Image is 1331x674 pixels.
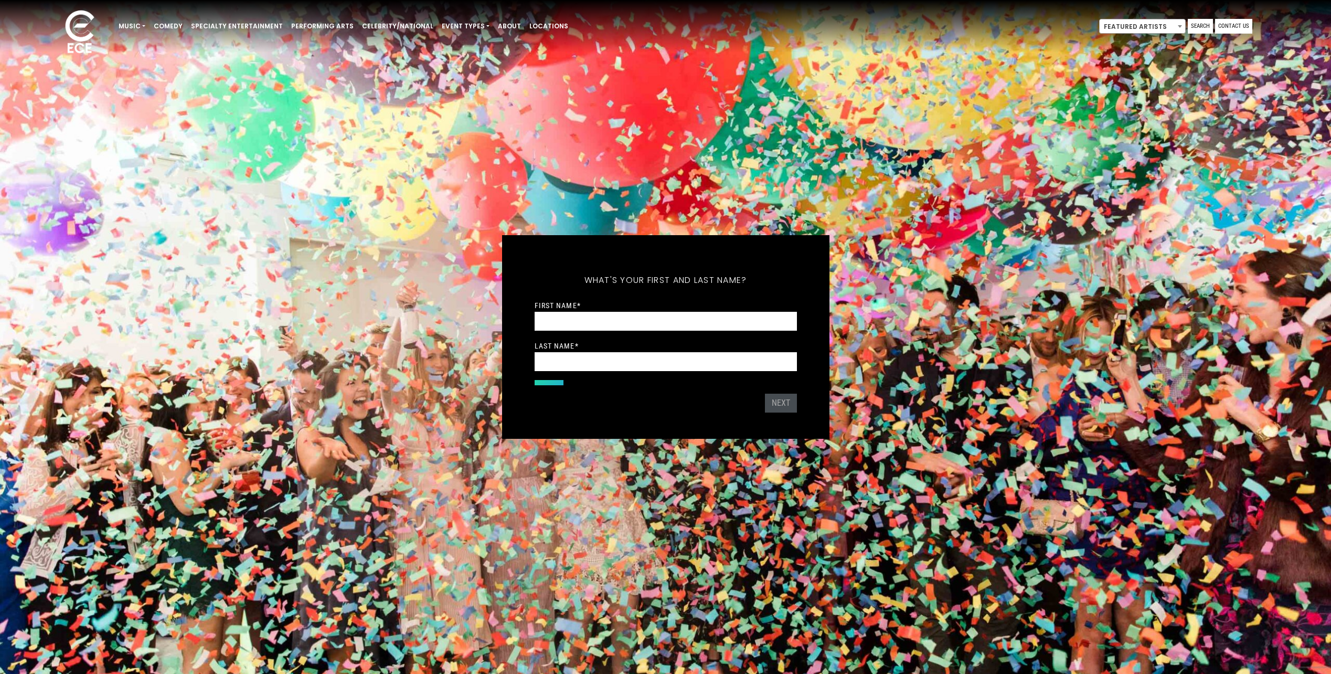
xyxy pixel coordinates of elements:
a: Locations [525,17,572,35]
span: Featured Artists [1100,19,1185,34]
a: Celebrity/National [358,17,438,35]
a: Music [114,17,150,35]
a: Comedy [150,17,187,35]
label: First Name [535,301,581,310]
a: About [494,17,525,35]
a: Performing Arts [287,17,358,35]
span: Featured Artists [1099,19,1186,34]
label: Last Name [535,341,579,351]
h5: What's your first and last name? [535,261,797,299]
a: Specialty Entertainment [187,17,287,35]
img: ece_new_logo_whitev2-1.png [54,7,106,58]
a: Contact Us [1215,19,1252,34]
a: Event Types [438,17,494,35]
a: Search [1188,19,1213,34]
